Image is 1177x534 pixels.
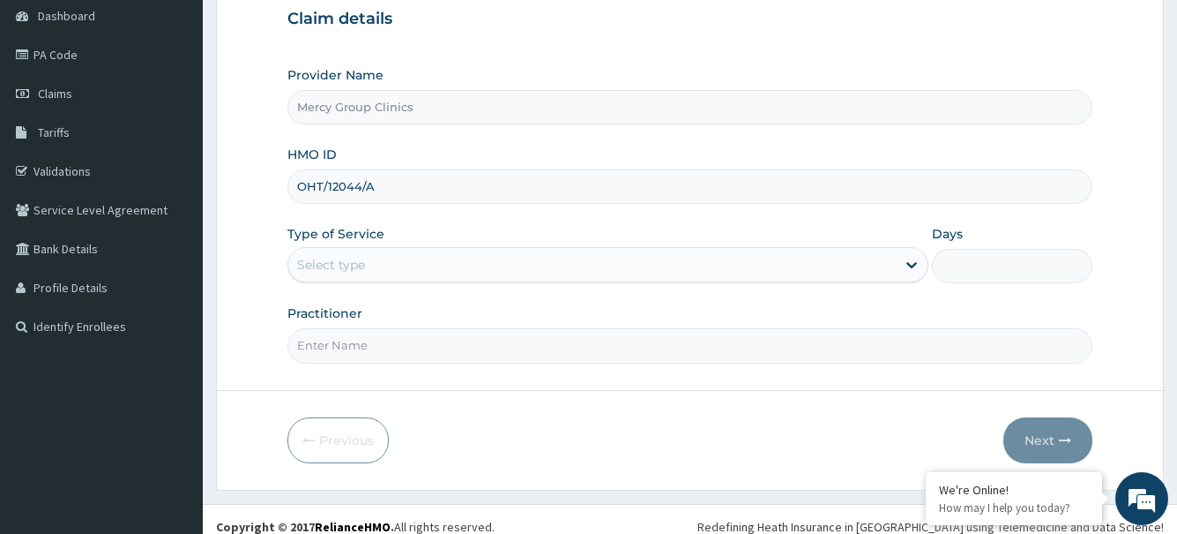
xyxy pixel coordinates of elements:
label: Practitioner [287,305,362,322]
input: Enter HMO ID [287,169,1091,204]
label: Provider Name [287,66,384,84]
input: Enter Name [287,328,1091,363]
label: HMO ID [287,146,337,163]
h3: Claim details [287,10,1091,29]
span: Claims [38,86,72,102]
button: Next [1003,417,1092,463]
span: Dashboard [38,8,95,24]
p: How may I help you today? [939,500,1089,515]
button: Previous [287,417,389,463]
label: Type of Service [287,225,384,243]
div: Select type [297,256,365,274]
label: Days [932,225,963,243]
span: Tariffs [38,124,70,140]
div: We're Online! [939,482,1089,498]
